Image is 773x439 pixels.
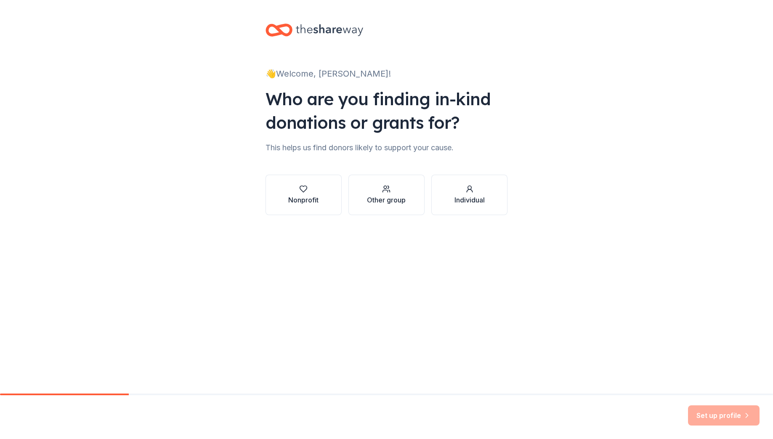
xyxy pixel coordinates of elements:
[431,175,507,215] button: Individual
[348,175,425,215] button: Other group
[288,195,319,205] div: Nonprofit
[266,87,508,134] div: Who are you finding in-kind donations or grants for?
[266,141,508,154] div: This helps us find donors likely to support your cause.
[367,195,406,205] div: Other group
[266,67,508,80] div: 👋 Welcome, [PERSON_NAME]!
[266,175,342,215] button: Nonprofit
[454,195,485,205] div: Individual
